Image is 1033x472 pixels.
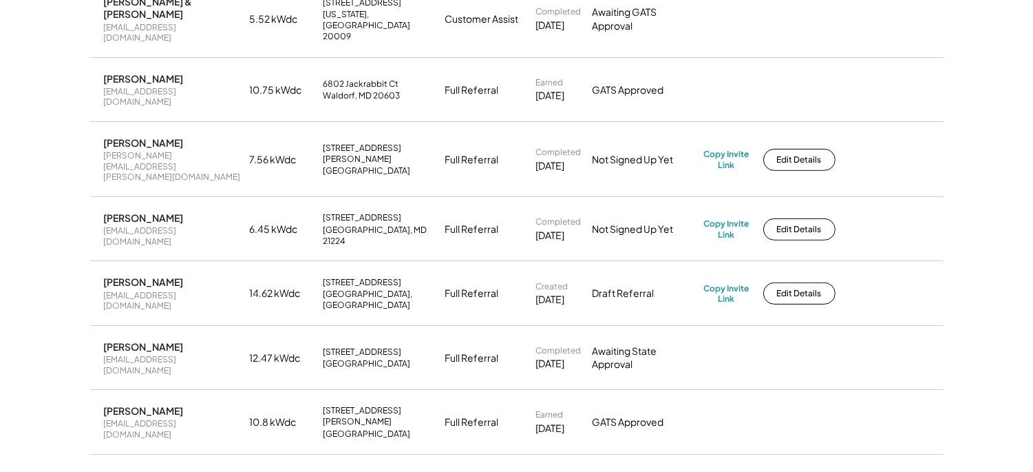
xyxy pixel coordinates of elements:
div: Completed [536,6,582,17]
div: [PERSON_NAME][EMAIL_ADDRESS][PERSON_NAME][DOMAIN_NAME] [104,150,242,183]
div: [EMAIL_ADDRESS][DOMAIN_NAME] [104,86,242,107]
div: [PERSON_NAME] [104,404,184,417]
div: Full Referral [445,153,499,167]
div: [DATE] [536,293,565,307]
div: Full Referral [445,351,499,365]
div: [GEOGRAPHIC_DATA], MD 21224 [323,225,437,246]
div: [STREET_ADDRESS] [323,212,402,223]
div: 6.45 kWdc [250,223,315,236]
div: Full Referral [445,223,499,236]
div: 14.62 kWdc [250,287,315,300]
div: GATS Approved [593,415,696,429]
div: [EMAIL_ADDRESS][DOMAIN_NAME] [104,290,242,311]
div: Awaiting State Approval [593,345,696,371]
div: Completed [536,216,582,227]
div: [DATE] [536,357,565,371]
div: 5.52 kWdc [250,12,315,26]
div: GATS Approved [593,83,696,97]
div: 7.56 kWdc [250,153,315,167]
div: [PERSON_NAME] [104,136,184,149]
div: [STREET_ADDRESS][PERSON_NAME] [323,405,437,427]
div: Awaiting GATS Approval [593,6,696,32]
div: [STREET_ADDRESS][PERSON_NAME] [323,143,437,164]
div: [PERSON_NAME] [104,340,184,353]
button: Edit Details [763,283,835,305]
div: [PERSON_NAME] [104,276,184,288]
div: Copy Invite Link [704,218,749,240]
div: Completed [536,345,582,356]
div: [GEOGRAPHIC_DATA] [323,358,411,369]
div: Customer Assist [445,12,519,26]
div: 10.8 kWdc [250,415,315,429]
div: [EMAIL_ADDRESS][DOMAIN_NAME] [104,354,242,376]
div: [DATE] [536,229,565,243]
div: [US_STATE], [GEOGRAPHIC_DATA] 20009 [323,9,437,41]
div: [EMAIL_ADDRESS][DOMAIN_NAME] [104,418,242,440]
div: Earned [536,77,564,88]
div: 10.75 kWdc [250,83,315,97]
div: [DATE] [536,89,565,103]
button: Edit Details [763,218,835,240]
div: Created [536,281,568,292]
div: [PERSON_NAME] [104,212,184,224]
div: [DATE] [536,19,565,32]
div: [STREET_ADDRESS] [323,347,402,358]
button: Edit Details [763,149,835,171]
div: Not Signed Up Yet [593,153,696,167]
div: [PERSON_NAME] [104,72,184,85]
div: Copy Invite Link [704,149,749,170]
div: Full Referral [445,415,499,429]
div: [EMAIL_ADDRESS][DOMAIN_NAME] [104,225,242,247]
div: 12.47 kWdc [250,351,315,365]
div: [DATE] [536,422,565,435]
div: Waldorf, MD 20603 [323,90,401,101]
div: [STREET_ADDRESS] [323,277,402,288]
div: [GEOGRAPHIC_DATA], [GEOGRAPHIC_DATA] [323,289,437,310]
div: [GEOGRAPHIC_DATA] [323,429,411,440]
div: [DATE] [536,159,565,173]
div: Draft Referral [593,287,696,300]
div: Not Signed Up Yet [593,223,696,236]
div: Copy Invite Link [704,283,749,305]
div: Completed [536,147,582,158]
div: Full Referral [445,83,499,97]
div: [EMAIL_ADDRESS][DOMAIN_NAME] [104,22,242,43]
div: 6802 Jackrabbit Ct [323,79,399,90]
div: Earned [536,409,564,420]
div: [GEOGRAPHIC_DATA] [323,165,411,176]
div: Full Referral [445,287,499,300]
